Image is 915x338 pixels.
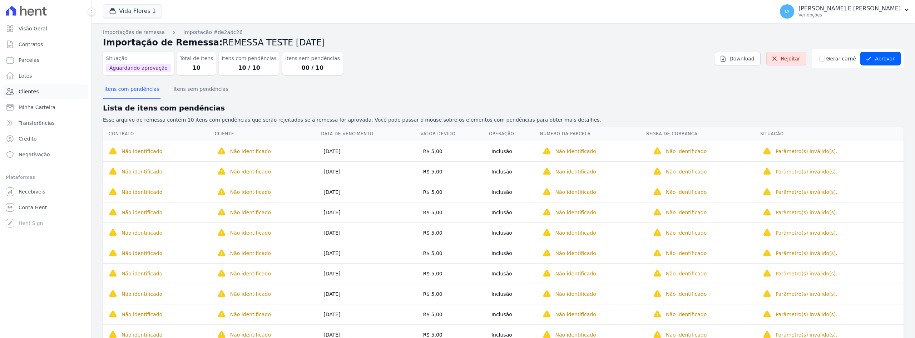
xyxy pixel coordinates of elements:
td: [DATE] [321,141,420,161]
td: Inclusão [489,202,540,222]
dt: Situação [106,55,171,62]
p: Não identificado [122,229,162,236]
span: Lotes [19,72,32,79]
span: Conta Hent [19,204,47,211]
p: Não identificado [666,270,707,277]
td: Inclusão [489,222,540,243]
th: Data de Vencimento [321,127,420,141]
p: Não identificado [122,168,162,175]
a: Negativação [3,147,88,162]
td: [DATE] [321,161,420,182]
p: Não identificado [122,209,162,216]
button: Aprovar [860,52,901,65]
p: Não identificado [122,270,162,277]
p: Parâmetro(s) inválido(s). [776,168,837,175]
span: Recebíveis [19,188,45,195]
a: Importações de remessa [103,29,165,36]
div: Plataformas [6,173,85,182]
p: Não identificado [230,311,271,318]
p: Parâmetro(s) inválido(s). [776,270,837,277]
td: Inclusão [489,141,540,161]
span: Aguardando aprovação [106,64,171,72]
td: Inclusão [489,304,540,324]
p: Não identificado [230,148,271,155]
p: Parâmetro(s) inválido(s). [776,209,837,216]
a: Importação #de2adc26 [183,29,242,36]
th: Operação [489,127,540,141]
td: [DATE] [321,284,420,304]
p: Não identificado [666,188,707,196]
dd: 10 / 10 [222,64,276,72]
td: R$ 5,00 [420,141,489,161]
td: Inclusão [489,243,540,263]
a: Minha Carteira [3,100,88,114]
p: Esse arquivo de remessa contém 10 itens com pendências que serão rejeitados se a remessa for apro... [103,116,904,124]
p: Não identificado [666,168,707,175]
td: R$ 5,00 [420,263,489,284]
p: Não identificado [666,290,707,298]
td: Inclusão [489,284,540,304]
td: R$ 5,00 [420,182,489,202]
p: Não identificado [122,250,162,257]
a: Crédito [3,132,88,146]
p: Não identificado [666,209,707,216]
p: Não identificado [230,229,271,236]
p: Não identificado [555,290,596,298]
td: [DATE] [321,202,420,222]
a: Rejeitar [766,52,806,65]
p: Não identificado [555,229,596,236]
p: Parâmetro(s) inválido(s). [776,148,837,155]
p: Não identificado [230,188,271,196]
p: Parâmetro(s) inválido(s). [776,229,837,236]
span: Parcelas [19,57,39,64]
a: Conta Hent [3,200,88,215]
label: Gerar carnê [826,55,856,63]
td: [DATE] [321,263,420,284]
a: Visão Geral [3,21,88,36]
h2: Importação de Remessa: [103,36,904,49]
span: Transferências [19,119,55,127]
p: Ver opções [798,12,901,18]
span: IA [785,9,790,14]
nav: Breadcrumb [103,29,904,36]
p: Não identificado [666,148,707,155]
p: Não identificado [555,250,596,257]
p: Não identificado [666,229,707,236]
th: Número da Parcela [540,127,646,141]
p: Não identificado [555,270,596,277]
th: Cliente [214,127,321,141]
p: Não identificado [122,290,162,298]
td: Inclusão [489,161,540,182]
p: Não identificado [230,270,271,277]
span: Crédito [19,135,37,142]
td: R$ 5,00 [420,222,489,243]
td: [DATE] [321,243,420,263]
p: Parâmetro(s) inválido(s). [776,290,837,298]
p: Não identificado [555,311,596,318]
p: Não identificado [555,168,596,175]
dd: 10 [180,64,213,72]
th: Regra de Cobrança [646,127,760,141]
button: IA [PERSON_NAME] E [PERSON_NAME] Ver opções [774,1,915,21]
button: Vida Flores 1 [103,4,162,18]
dt: Total de Itens [180,55,213,62]
p: Não identificado [666,250,707,257]
span: Minha Carteira [19,104,55,111]
th: Situação [760,127,904,141]
p: [PERSON_NAME] E [PERSON_NAME] [798,5,901,12]
td: Inclusão [489,263,540,284]
dd: 00 / 10 [285,64,340,72]
td: R$ 5,00 [420,202,489,222]
a: Download [715,52,761,65]
p: Parâmetro(s) inválido(s). [776,250,837,257]
p: Não identificado [555,148,596,155]
span: REMESSA TESTE [DATE] [223,38,325,48]
td: [DATE] [321,222,420,243]
button: Itens com pendências [103,80,160,99]
p: Não identificado [230,290,271,298]
span: Negativação [19,151,50,158]
span: Clientes [19,88,39,95]
p: Não identificado [555,188,596,196]
td: [DATE] [321,182,420,202]
dt: Itens sem pendências [285,55,340,62]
